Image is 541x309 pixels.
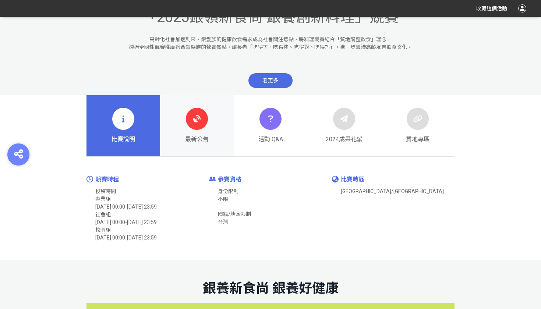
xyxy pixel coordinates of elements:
[95,212,111,217] span: 社會組
[125,235,127,241] span: -
[86,176,93,182] img: icon-time.04e13fc.png
[95,235,125,241] span: [DATE] 00:00
[95,227,111,233] span: 校園組
[218,219,228,225] span: 台灣
[341,188,444,194] span: [GEOGRAPHIC_DATA]/[GEOGRAPHIC_DATA]
[218,211,251,217] span: 國籍/地區限制
[218,188,238,194] span: 身份限制
[341,176,364,183] span: 比賽時區
[127,204,157,210] span: [DATE] 23:59
[142,19,399,23] a: 「2025銀領新食尚 銀養創新料理」競賽
[95,204,125,210] span: [DATE] 00:00
[185,135,209,144] span: 最新公告
[125,219,127,225] span: -
[86,95,160,156] a: 比賽說明
[127,219,157,225] span: [DATE] 23:59
[95,219,125,225] span: [DATE] 00:00
[307,95,381,156] a: 2024成果花絮
[112,135,135,144] span: 比賽說明
[332,176,339,182] img: icon-timezone.9e564b4.png
[203,281,339,296] strong: 銀養新食尚 銀養好健康
[381,95,455,156] a: 質地專區
[160,95,234,156] a: 最新公告
[95,188,116,194] span: 投稿時間
[95,176,119,183] span: 競賽時程
[326,135,363,144] span: 2024成果花絮
[234,95,307,156] a: 活動 Q&A
[248,73,293,88] span: 看更多
[125,204,127,210] span: -
[209,177,216,181] img: icon-enter-limit.61bcfae.png
[218,196,228,202] span: 不限
[127,235,157,241] span: [DATE] 23:59
[476,6,507,11] span: 收藏這個活動
[95,196,111,202] span: 專業組
[218,176,241,183] span: 參賽資格
[258,135,283,144] span: 活動 Q&A
[406,135,429,144] span: 質地專區
[142,8,399,26] span: 「2025銀領新食尚 銀養創新料理」競賽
